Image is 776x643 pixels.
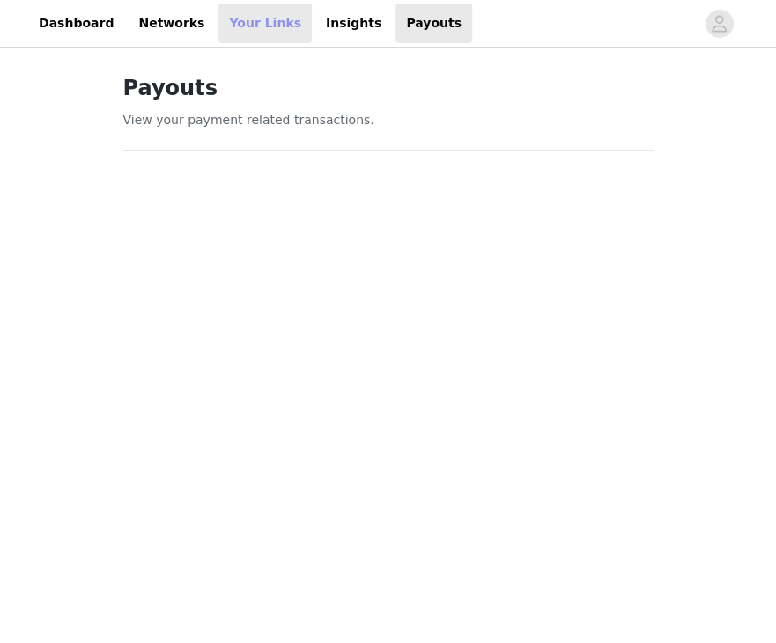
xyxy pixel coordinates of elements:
a: Insights [315,4,392,43]
a: Networks [128,4,215,43]
h1: Payouts [123,72,654,104]
a: Payouts [395,4,472,43]
p: View your payment related transactions. [123,111,654,129]
div: avatar [711,10,728,38]
a: Dashboard [28,4,124,43]
a: Your Links [218,4,312,43]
